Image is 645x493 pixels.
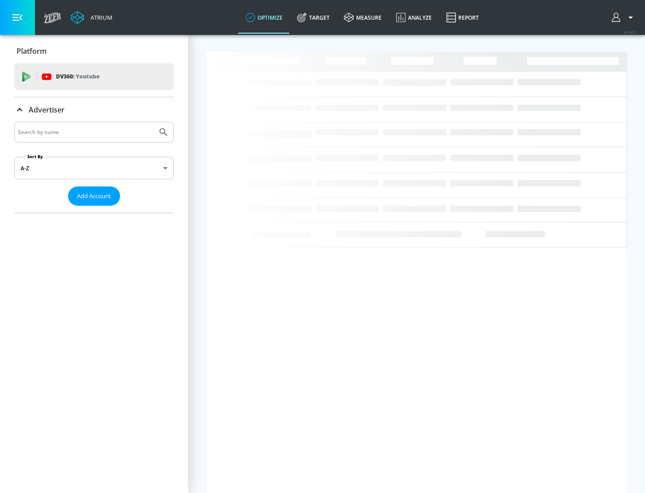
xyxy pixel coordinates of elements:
[18,126,154,138] input: Search by name
[14,63,174,90] div: DV360: Youtube
[238,1,290,34] a: optimize
[68,186,120,206] button: Add Account
[14,157,174,179] div: A-Z
[26,154,45,160] label: Sort By
[623,30,636,35] span: v 4.24.0
[56,72,99,82] p: DV360:
[17,46,47,56] p: Platform
[87,13,112,22] div: Atrium
[389,1,439,34] a: Analyze
[337,1,389,34] a: measure
[77,191,111,201] span: Add Account
[14,97,174,122] div: Advertiser
[439,1,486,34] a: Report
[76,72,99,81] p: Youtube
[14,122,174,213] div: Advertiser
[14,206,174,213] nav: list of Advertiser
[290,1,337,34] a: Target
[14,39,174,64] div: Platform
[29,105,64,115] p: Advertiser
[71,11,112,24] a: Atrium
